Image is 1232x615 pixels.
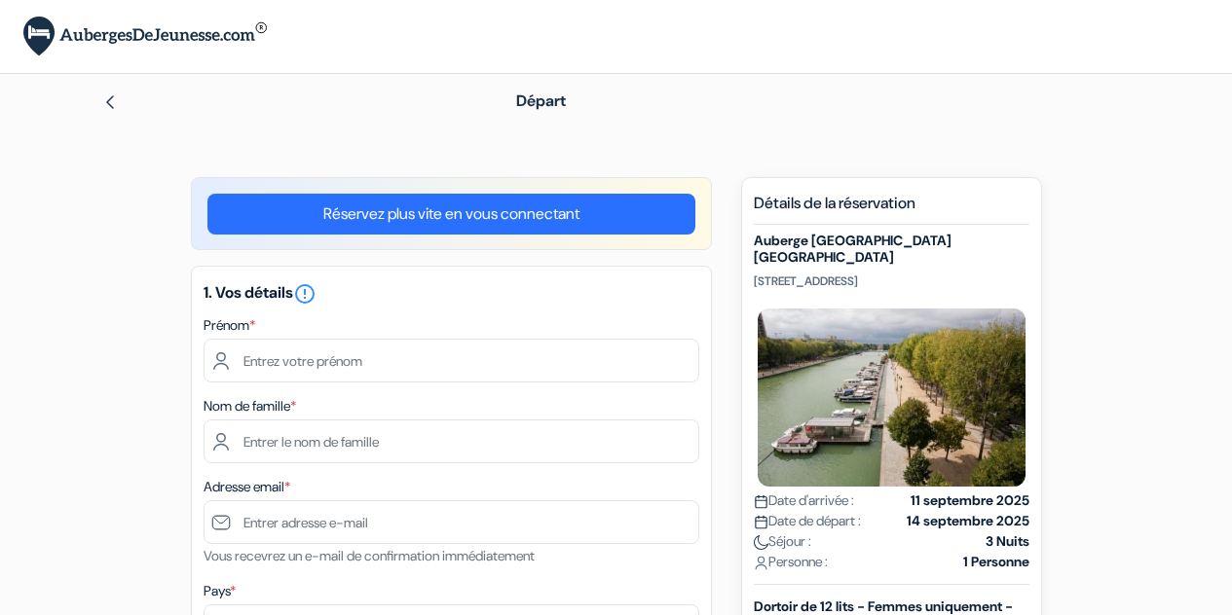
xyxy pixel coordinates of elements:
[986,531,1029,552] strong: 3 Nuits
[293,282,317,306] i: error_outline
[204,315,255,336] label: Prénom
[204,419,699,463] input: Entrer le nom de famille
[207,194,695,235] a: Réservez plus vite en vous connectant
[204,396,296,416] label: Nom de famille
[754,511,861,531] span: Date de départ :
[754,531,811,552] span: Séjour :
[754,233,1029,266] h5: Auberge [GEOGRAPHIC_DATA] [GEOGRAPHIC_DATA]
[102,94,118,110] img: left_arrow.svg
[754,273,1029,289] p: [STREET_ADDRESS]
[754,194,1029,225] h5: Détails de la réservation
[204,581,236,601] label: Pays
[204,547,535,564] small: Vous recevrez un e-mail de confirmation immédiatement
[963,552,1029,572] strong: 1 Personne
[204,282,699,306] h5: 1. Vos détails
[754,515,768,529] img: calendar.svg
[754,556,768,570] img: user_icon.svg
[516,90,566,111] span: Départ
[204,477,290,497] label: Adresse email
[754,490,854,511] span: Date d'arrivée :
[907,511,1029,531] strong: 14 septembre 2025
[754,535,768,550] img: moon.svg
[204,339,699,382] input: Entrez votre prénom
[293,282,317,303] a: error_outline
[754,494,768,509] img: calendar.svg
[754,552,828,572] span: Personne :
[204,500,699,544] input: Entrer adresse e-mail
[911,490,1029,511] strong: 11 septembre 2025
[23,17,267,56] img: AubergesDeJeunesse.com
